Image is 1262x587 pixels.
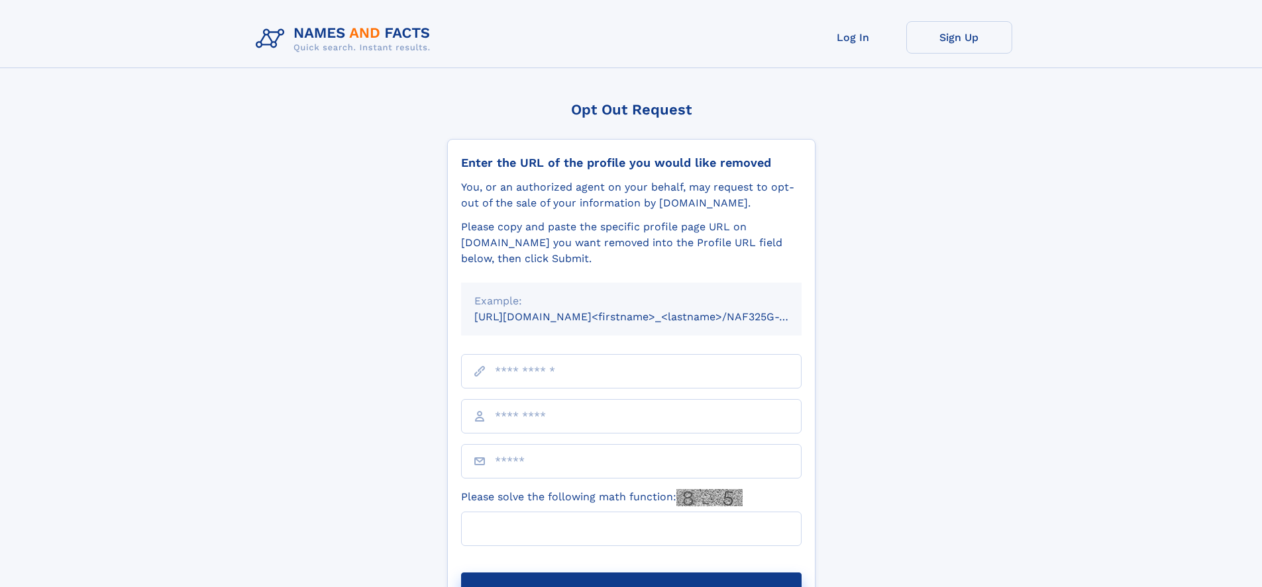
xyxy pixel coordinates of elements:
[474,310,827,323] small: [URL][DOMAIN_NAME]<firstname>_<lastname>/NAF325G-xxxxxxxx
[461,489,743,506] label: Please solve the following math function:
[906,21,1012,54] a: Sign Up
[800,21,906,54] a: Log In
[474,293,788,309] div: Example:
[447,101,815,118] div: Opt Out Request
[461,219,802,267] div: Please copy and paste the specific profile page URL on [DOMAIN_NAME] you want removed into the Pr...
[461,156,802,170] div: Enter the URL of the profile you would like removed
[461,179,802,211] div: You, or an authorized agent on your behalf, may request to opt-out of the sale of your informatio...
[250,21,441,57] img: Logo Names and Facts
